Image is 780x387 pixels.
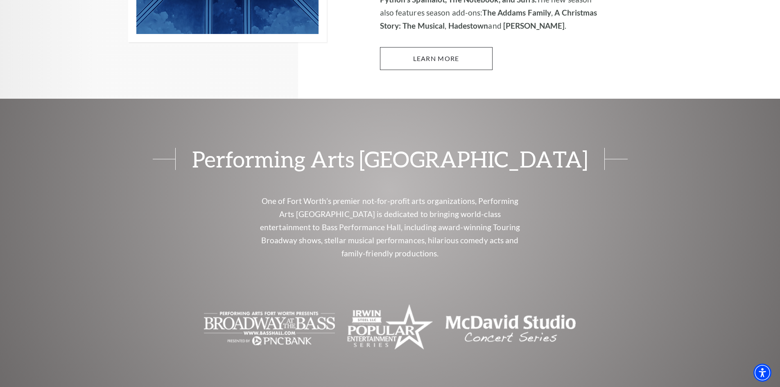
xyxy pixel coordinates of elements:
span: Performing Arts [GEOGRAPHIC_DATA] [175,148,605,170]
strong: Hadestown [448,21,488,30]
strong: A Christmas Story: The Musical [380,8,597,30]
img: The image is blank or empty. [204,304,335,353]
img: The image is completely blank with no visible content. [347,301,433,355]
p: One of Fort Worth’s premier not-for-profit arts organizations, Performing Arts [GEOGRAPHIC_DATA] ... [257,195,523,260]
strong: The Addams Family [482,8,551,17]
a: Text logo for "McDavid Studio Concert Series" in a clean, modern font. - open in a new tab [445,323,576,332]
a: The image is blank or empty. - open in a new tab [204,323,335,332]
a: Learn More 2025-2026 Broadway at the Bass Season presented by PNC Bank [380,47,493,70]
a: The image is completely blank with no visible content. - open in a new tab [347,323,433,332]
div: Accessibility Menu [753,364,771,382]
img: Text logo for "McDavid Studio Concert Series" in a clean, modern font. [445,304,576,353]
strong: [PERSON_NAME] [503,21,565,30]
